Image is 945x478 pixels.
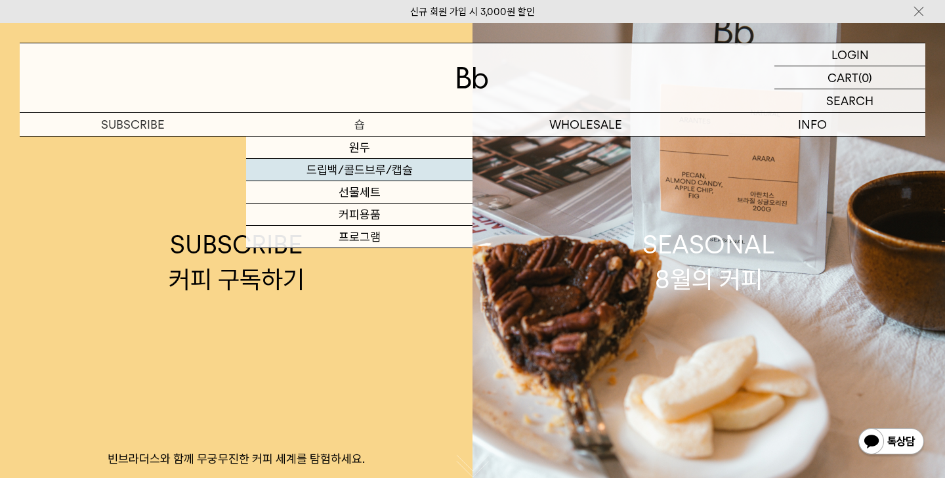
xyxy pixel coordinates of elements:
img: 로고 [457,67,488,89]
a: LOGIN [774,43,925,66]
div: SUBSCRIBE 커피 구독하기 [169,227,304,297]
img: 카카오톡 채널 1:1 채팅 버튼 [857,427,925,458]
div: SEASONAL 8월의 커피 [642,227,775,297]
p: LOGIN [831,43,869,66]
a: 숍 [246,113,472,136]
a: CART (0) [774,66,925,89]
a: 드립백/콜드브루/캡슐 [246,159,472,181]
p: INFO [699,113,925,136]
a: 선물세트 [246,181,472,204]
p: WHOLESALE [472,113,699,136]
p: (0) [858,66,872,89]
a: 원두 [246,137,472,159]
a: SUBSCRIBE [20,113,246,136]
a: 프로그램 [246,226,472,248]
a: 커피용품 [246,204,472,226]
p: CART [828,66,858,89]
a: 신규 회원 가입 시 3,000원 할인 [410,6,535,18]
p: SEARCH [826,89,873,112]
